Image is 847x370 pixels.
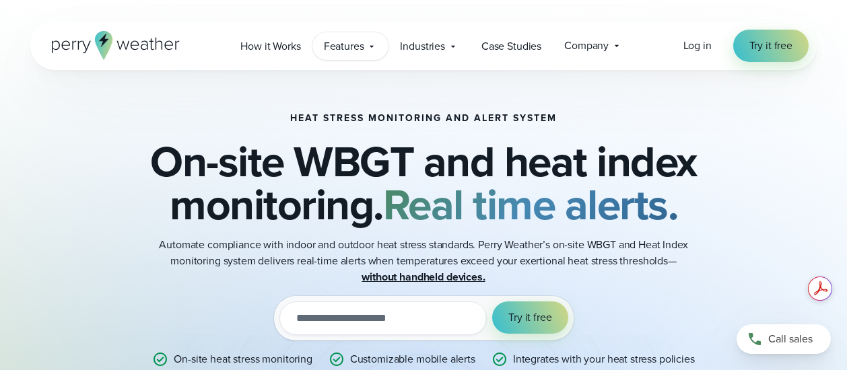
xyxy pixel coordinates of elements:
[749,38,792,54] span: Try it free
[98,140,749,226] h2: On-site WBGT and heat index monitoring.
[683,38,712,53] span: Log in
[400,38,444,54] span: Industries
[174,351,312,367] p: On-site heat stress monitoring
[240,38,300,54] span: How it Works
[470,32,553,60] a: Case Studies
[683,38,712,54] a: Log in
[324,38,364,54] span: Features
[513,351,695,367] p: Integrates with your heat stress policies
[733,30,809,62] a: Try it free
[737,324,831,354] a: Call sales
[154,237,693,285] p: Automate compliance with indoor and outdoor heat stress standards. Perry Weather’s on-site WBGT a...
[481,38,541,54] span: Case Studies
[229,32,312,60] a: How it Works
[768,331,813,347] span: Call sales
[383,173,678,236] strong: Real time alerts.
[350,351,475,367] p: Customizable mobile alerts
[362,269,485,285] strong: without handheld devices.
[290,113,557,124] h1: Heat Stress Monitoring and Alert System
[564,38,609,54] span: Company
[492,301,568,334] button: Try it free
[508,309,551,326] span: Try it free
